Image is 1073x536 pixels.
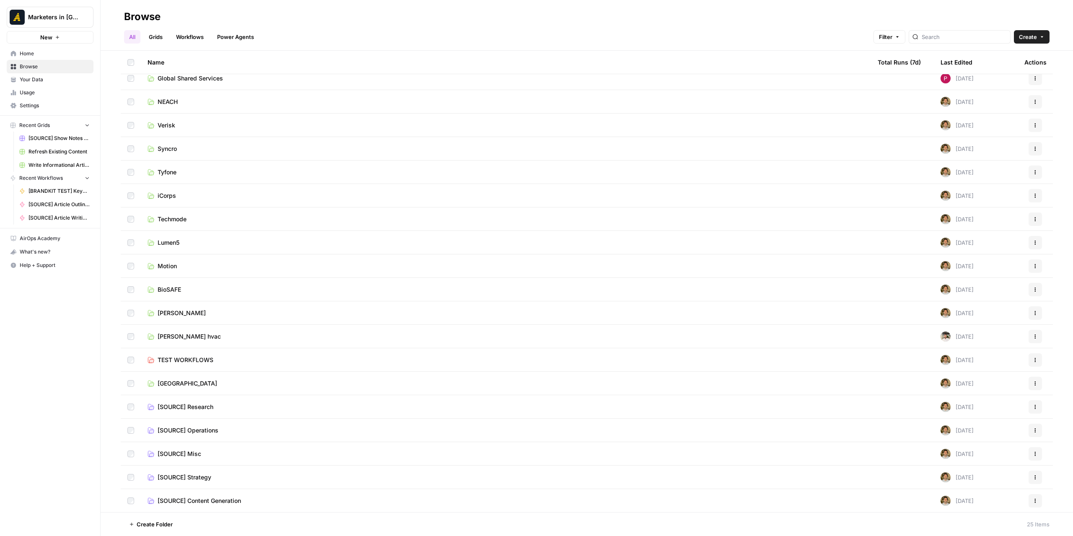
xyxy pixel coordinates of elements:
[158,168,176,176] span: Tyfone
[144,30,168,44] a: Grids
[941,51,972,74] div: Last Edited
[158,238,179,247] span: Lumen5
[941,97,974,107] div: [DATE]
[158,473,211,482] span: [SOURCE] Strategy
[941,378,974,388] div: [DATE]
[20,50,90,57] span: Home
[124,10,161,23] div: Browse
[148,426,864,435] a: [SOURCE] Operations
[7,7,93,28] button: Workspace: Marketers in Demand
[941,144,974,154] div: [DATE]
[158,262,177,270] span: Motion
[148,98,864,106] a: NEACH
[158,145,177,153] span: Syncro
[158,192,176,200] span: iCorps
[941,120,974,130] div: [DATE]
[941,472,974,482] div: [DATE]
[158,497,241,505] span: [SOURCE] Content Generation
[941,402,951,412] img: 5zyzjh3tw4s3l6pe5wy4otrd1hyg
[20,262,90,269] span: Help + Support
[148,121,864,129] a: Verisk
[7,259,93,272] button: Help + Support
[16,211,93,225] a: [SOURCE] Article Writing - Transcript-Driven Articles
[1019,33,1037,41] span: Create
[7,86,93,99] a: Usage
[124,30,140,44] a: All
[29,148,90,155] span: Refresh Existing Content
[879,33,892,41] span: Filter
[941,308,951,318] img: 5zyzjh3tw4s3l6pe5wy4otrd1hyg
[941,496,974,506] div: [DATE]
[878,51,921,74] div: Total Runs (7d)
[158,356,213,364] span: TEST WORKFLOWS
[1024,51,1047,74] div: Actions
[158,309,206,317] span: [PERSON_NAME]
[7,232,93,245] a: AirOps Academy
[148,497,864,505] a: [SOURCE] Content Generation
[158,450,201,458] span: [SOURCE] Misc
[941,167,951,177] img: 5zyzjh3tw4s3l6pe5wy4otrd1hyg
[158,285,181,294] span: BioSAFE
[941,496,951,506] img: 5zyzjh3tw4s3l6pe5wy4otrd1hyg
[16,198,93,211] a: [SOURCE] Article Outline - Transcript-Driven Articles
[941,449,974,459] div: [DATE]
[158,379,217,388] span: [GEOGRAPHIC_DATA]
[158,403,213,411] span: [SOURCE] Research
[171,30,209,44] a: Workflows
[20,235,90,242] span: AirOps Academy
[148,285,864,294] a: BioSAFE
[941,261,974,271] div: [DATE]
[7,60,93,73] a: Browse
[29,214,90,222] span: [SOURCE] Article Writing - Transcript-Driven Articles
[7,99,93,112] a: Settings
[158,98,178,106] span: NEACH
[148,332,864,341] a: [PERSON_NAME] hvac
[941,144,951,154] img: 5zyzjh3tw4s3l6pe5wy4otrd1hyg
[941,355,974,365] div: [DATE]
[20,89,90,96] span: Usage
[941,285,974,295] div: [DATE]
[941,191,951,201] img: 5zyzjh3tw4s3l6pe5wy4otrd1hyg
[941,120,951,130] img: 5zyzjh3tw4s3l6pe5wy4otrd1hyg
[158,426,218,435] span: [SOURCE] Operations
[148,450,864,458] a: [SOURCE] Misc
[20,76,90,83] span: Your Data
[7,47,93,60] a: Home
[922,33,1007,41] input: Search
[7,172,93,184] button: Recent Workflows
[16,145,93,158] a: Refresh Existing Content
[148,262,864,270] a: Motion
[941,449,951,459] img: 5zyzjh3tw4s3l6pe5wy4otrd1hyg
[158,215,187,223] span: Techmode
[212,30,259,44] a: Power Agents
[148,403,864,411] a: [SOURCE] Research
[941,167,974,177] div: [DATE]
[19,174,63,182] span: Recent Workflows
[148,379,864,388] a: [GEOGRAPHIC_DATA]
[148,145,864,153] a: Syncro
[29,187,90,195] span: [BRANDKIT TEST] Keyword-Driven Article: Content Brief
[20,63,90,70] span: Browse
[941,402,974,412] div: [DATE]
[941,285,951,295] img: 5zyzjh3tw4s3l6pe5wy4otrd1hyg
[158,332,221,341] span: [PERSON_NAME] hvac
[29,161,90,169] span: Write Informational Article
[29,135,90,142] span: [SOURCE] Show Notes Grid
[158,121,175,129] span: Verisk
[7,245,93,259] button: What's new?
[148,473,864,482] a: [SOURCE] Strategy
[20,102,90,109] span: Settings
[7,73,93,86] a: Your Data
[941,425,951,435] img: 5zyzjh3tw4s3l6pe5wy4otrd1hyg
[941,261,951,271] img: 5zyzjh3tw4s3l6pe5wy4otrd1hyg
[16,158,93,172] a: Write Informational Article
[941,425,974,435] div: [DATE]
[941,214,951,224] img: 5zyzjh3tw4s3l6pe5wy4otrd1hyg
[148,356,864,364] a: TEST WORKFLOWS
[10,10,25,25] img: Marketers in Demand Logo
[148,51,864,74] div: Name
[941,308,974,318] div: [DATE]
[158,74,223,83] span: Global Shared Services
[1027,520,1050,528] div: 25 Items
[941,73,951,83] img: hxiazsy0ui0l8vjtjddbuo33fzgx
